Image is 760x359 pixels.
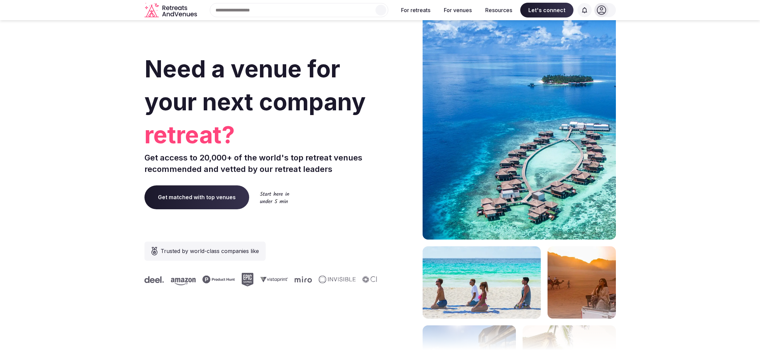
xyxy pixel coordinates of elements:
svg: Deel company logo [143,276,163,283]
a: Visit the homepage [144,3,198,18]
span: retreat? [144,118,377,151]
svg: Miro company logo [294,276,311,283]
img: Start here in under 5 min [260,191,289,203]
button: Resources [480,3,518,17]
p: Get access to 20,000+ of the world's top retreat venues recommended and vetted by our retreat lea... [144,152,377,175]
button: For venues [438,3,477,17]
span: Need a venue for your next company [144,55,366,116]
a: Get matched with top venues [144,185,249,209]
span: Let's connect [520,3,573,17]
button: For retreats [396,3,436,17]
img: woman sitting in back of truck with camels [548,246,616,319]
svg: Invisible company logo [318,276,355,284]
img: yoga on tropical beach [423,246,541,319]
svg: Epic Games company logo [240,273,253,286]
svg: Vistaprint company logo [259,277,287,282]
span: Trusted by world-class companies like [161,247,259,255]
svg: Retreats and Venues company logo [144,3,198,18]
